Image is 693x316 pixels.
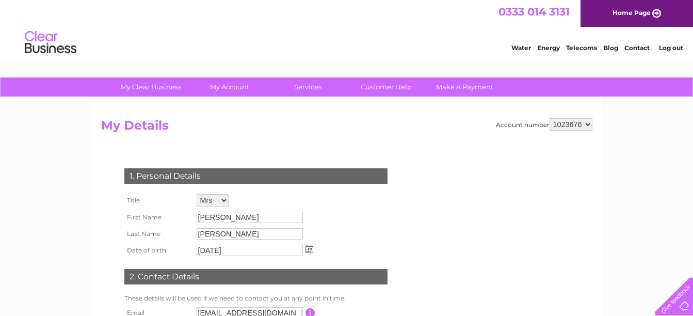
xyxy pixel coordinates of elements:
th: Last Name [122,226,194,242]
img: ... [305,245,313,253]
th: Date of birth [122,242,194,259]
div: Account number [496,118,592,131]
a: Customer Help [344,77,429,97]
a: 0333 014 3131 [498,5,570,18]
a: Blog [603,44,618,52]
h2: My Details [101,118,592,138]
td: These details will be used if we need to contact you at any point in time. [122,292,390,305]
img: logo.png [24,27,77,58]
a: My Account [187,77,272,97]
a: Telecoms [566,44,597,52]
a: Water [511,44,531,52]
a: My Clear Business [108,77,194,97]
a: Log out [659,44,683,52]
div: Clear Business is a trading name of Verastar Limited (registered in [GEOGRAPHIC_DATA] No. 3667643... [103,6,591,50]
div: 1. Personal Details [124,168,388,184]
a: Energy [537,44,560,52]
a: Make A Payment [422,77,507,97]
th: Title [122,192,194,209]
div: 2. Contact Details [124,269,388,285]
a: Services [265,77,350,97]
a: Contact [624,44,650,52]
th: First Name [122,209,194,226]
